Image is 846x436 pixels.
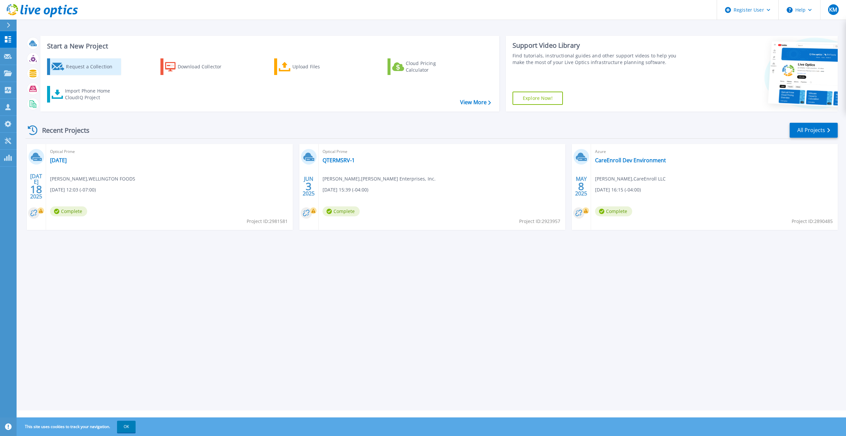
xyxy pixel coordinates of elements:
span: Complete [323,206,360,216]
span: 18 [30,186,42,192]
a: CareEnroll Dev Environment [595,157,666,164]
div: MAY 2025 [575,174,587,198]
div: Find tutorials, instructional guides and other support videos to help you make the most of your L... [513,52,684,66]
span: Optical Prime [323,148,561,155]
span: 3 [306,183,312,189]
span: Azure [595,148,834,155]
a: All Projects [790,123,838,138]
span: [PERSON_NAME] , CareEnroll LLC [595,175,666,182]
h3: Start a New Project [47,42,491,50]
span: Complete [50,206,87,216]
div: [DATE] 2025 [30,174,42,198]
a: QTERMSRV-1 [323,157,355,164]
a: View More [460,99,491,106]
span: Project ID: 2981581 [247,218,288,225]
a: Request a Collection [47,58,121,75]
div: Upload Files [292,60,345,73]
a: Upload Files [274,58,348,75]
a: [DATE] [50,157,67,164]
span: [PERSON_NAME] , [PERSON_NAME] Enterprises, Inc. [323,175,436,182]
a: Download Collector [160,58,234,75]
span: KM [829,7,837,12]
div: Import Phone Home CloudIQ Project [65,88,117,101]
span: Project ID: 2923957 [519,218,560,225]
span: 8 [578,183,584,189]
div: Request a Collection [66,60,119,73]
div: Cloud Pricing Calculator [406,60,459,73]
button: OK [117,421,136,433]
a: Cloud Pricing Calculator [388,58,461,75]
span: Project ID: 2890485 [792,218,833,225]
div: JUN 2025 [302,174,315,198]
div: Recent Projects [26,122,98,138]
a: Explore Now! [513,92,563,105]
span: Optical Prime [50,148,289,155]
span: Complete [595,206,632,216]
span: This site uses cookies to track your navigation. [18,421,136,433]
div: Support Video Library [513,41,684,50]
span: [PERSON_NAME] , WELLINGTON FOODS [50,175,135,182]
div: Download Collector [178,60,231,73]
span: [DATE] 15:39 (-04:00) [323,186,368,193]
span: [DATE] 12:03 (-07:00) [50,186,96,193]
span: [DATE] 16:15 (-04:00) [595,186,641,193]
